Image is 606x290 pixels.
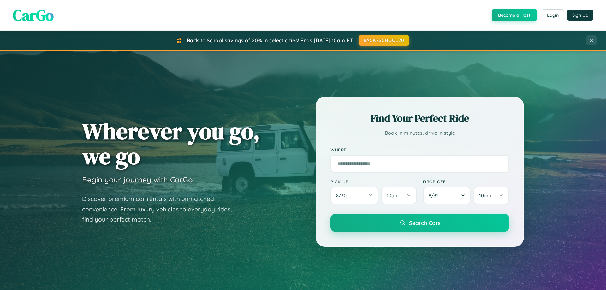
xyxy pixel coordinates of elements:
button: Login [542,9,564,21]
span: Back to School savings of 20% in select cities! Ends [DATE] 10am PT. [187,37,353,44]
button: 8/31 [423,187,471,204]
span: 10am [479,192,491,198]
h1: Wherever you go, we go [82,119,260,169]
button: Search Cars [330,214,509,232]
button: Become a Host [492,9,537,21]
h2: Find Your Perfect Ride [330,111,509,125]
label: Where [330,147,509,152]
span: 8 / 31 [429,192,441,198]
span: CarGo [13,5,54,26]
h3: Begin your journey with CarGo [82,175,193,184]
button: BACK2SCHOOL20 [359,35,409,46]
p: Discover premium car rentals with unmatched convenience. From luxury vehicles to everyday rides, ... [82,194,240,225]
label: Pick-up [330,179,417,184]
p: Book in minutes, drive in style [330,128,509,138]
label: Drop-off [423,179,509,184]
button: 10am [473,187,509,204]
button: 10am [381,187,417,204]
span: 8 / 30 [336,192,350,198]
span: 10am [387,192,399,198]
span: Search Cars [409,219,440,226]
button: 8/30 [330,187,378,204]
button: Sign Up [567,10,593,21]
